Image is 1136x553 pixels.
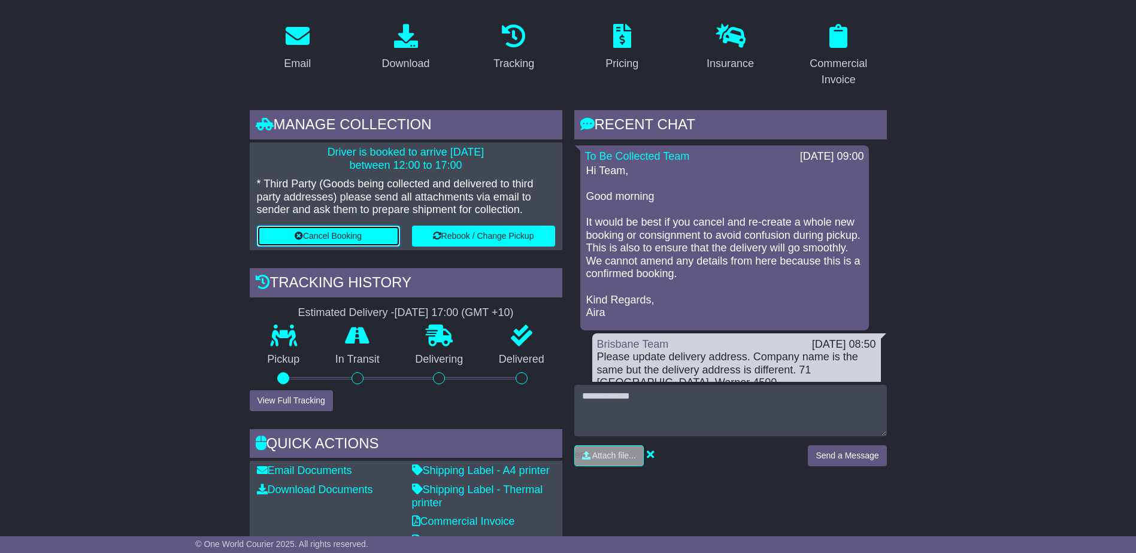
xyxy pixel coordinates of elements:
[798,56,879,88] div: Commercial Invoice
[250,390,333,411] button: View Full Tracking
[257,178,555,217] p: * Third Party (Goods being collected and delivered to third party addresses) please send all atta...
[493,56,534,72] div: Tracking
[381,56,429,72] div: Download
[195,539,368,549] span: © One World Courier 2025. All rights reserved.
[317,353,398,366] p: In Transit
[486,20,542,76] a: Tracking
[398,353,481,366] p: Delivering
[412,464,550,476] a: Shipping Label - A4 printer
[586,165,863,320] p: Hi Team, Good morning It would be best if you cancel and re-create a whole new booking or consign...
[250,306,562,320] div: Estimated Delivery -
[284,56,311,72] div: Email
[597,351,876,390] div: Please update delivery address. Company name is the same but the delivery address is different. 7...
[250,429,562,461] div: Quick Actions
[707,56,754,72] div: Insurance
[605,56,638,72] div: Pricing
[250,110,562,142] div: Manage collection
[257,484,373,496] a: Download Documents
[412,226,555,247] button: Rebook / Change Pickup
[374,20,437,76] a: Download
[250,353,318,366] p: Pickup
[412,534,529,546] a: Original Address Label
[481,353,562,366] p: Delivered
[808,445,886,466] button: Send a Message
[250,268,562,300] div: Tracking history
[585,150,690,162] a: To Be Collected Team
[276,20,319,76] a: Email
[395,306,514,320] div: [DATE] 17:00 (GMT +10)
[412,484,543,509] a: Shipping Label - Thermal printer
[812,338,876,351] div: [DATE] 08:50
[257,146,555,172] p: Driver is booked to arrive [DATE] between 12:00 to 17:00
[257,226,400,247] button: Cancel Booking
[257,464,352,476] a: Email Documents
[598,20,646,76] a: Pricing
[800,150,864,163] div: [DATE] 09:00
[699,20,762,76] a: Insurance
[412,515,515,527] a: Commercial Invoice
[574,110,887,142] div: RECENT CHAT
[597,338,669,350] a: Brisbane Team
[790,20,887,92] a: Commercial Invoice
